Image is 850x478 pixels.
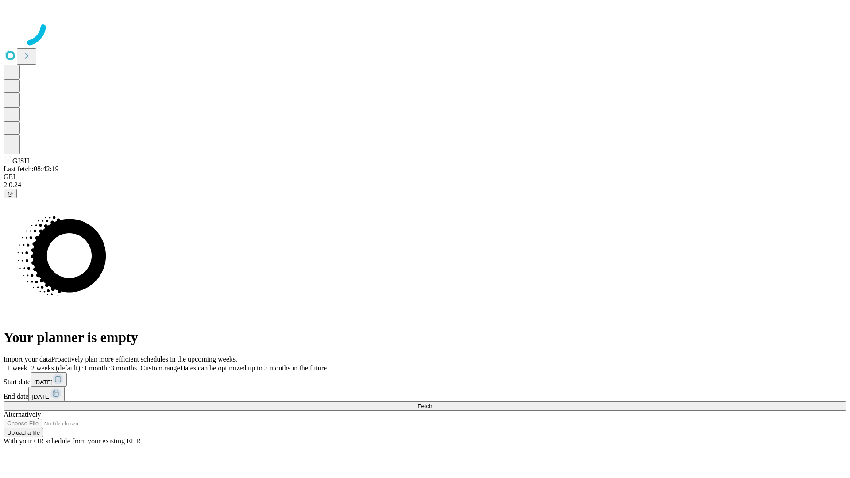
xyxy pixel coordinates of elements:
[7,190,13,197] span: @
[4,181,846,189] div: 2.0.241
[4,189,17,198] button: @
[28,387,65,401] button: [DATE]
[12,157,29,165] span: GJSH
[4,165,59,173] span: Last fetch: 08:42:19
[51,355,237,363] span: Proactively plan more efficient schedules in the upcoming weeks.
[4,437,141,445] span: With your OR schedule from your existing EHR
[4,411,41,418] span: Alternatively
[4,173,846,181] div: GEI
[84,364,107,372] span: 1 month
[7,364,27,372] span: 1 week
[32,393,50,400] span: [DATE]
[417,403,432,409] span: Fetch
[4,401,846,411] button: Fetch
[4,428,43,437] button: Upload a file
[4,387,846,401] div: End date
[31,372,67,387] button: [DATE]
[111,364,137,372] span: 3 months
[4,329,846,346] h1: Your planner is empty
[4,372,846,387] div: Start date
[31,364,80,372] span: 2 weeks (default)
[180,364,328,372] span: Dates can be optimized up to 3 months in the future.
[4,355,51,363] span: Import your data
[140,364,180,372] span: Custom range
[34,379,53,385] span: [DATE]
